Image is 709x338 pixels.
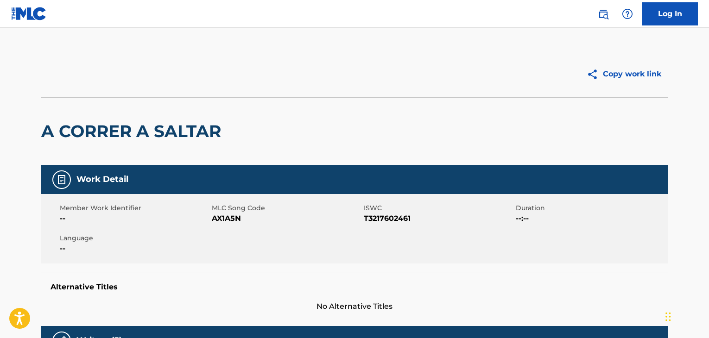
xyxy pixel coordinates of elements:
img: help [622,8,633,19]
h5: Work Detail [76,174,128,185]
h2: A CORRER A SALTAR [41,121,226,142]
span: Language [60,233,209,243]
span: ISWC [364,203,513,213]
a: Log In [642,2,698,25]
span: -- [60,213,209,224]
span: AX1A5N [212,213,361,224]
span: --:-- [516,213,665,224]
span: MLC Song Code [212,203,361,213]
h5: Alternative Titles [51,282,658,292]
div: Arrastrar [665,303,671,331]
img: search [598,8,609,19]
img: MLC Logo [11,7,47,20]
a: Public Search [594,5,613,23]
span: T3217602461 [364,213,513,224]
div: Widget de chat [663,294,709,338]
img: Copy work link [587,69,603,80]
div: Help [618,5,637,23]
button: Copy work link [580,63,668,86]
img: Work Detail [56,174,67,185]
span: -- [60,243,209,254]
span: Member Work Identifier [60,203,209,213]
iframe: Chat Widget [663,294,709,338]
span: No Alternative Titles [41,301,668,312]
span: Duration [516,203,665,213]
